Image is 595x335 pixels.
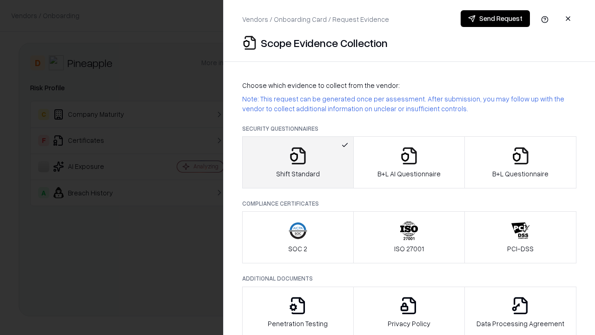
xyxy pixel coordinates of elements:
p: Compliance Certificates [242,200,576,208]
p: ISO 27001 [394,244,424,254]
p: Shift Standard [276,169,320,179]
button: B+L Questionnaire [464,136,576,188]
p: Additional Documents [242,275,576,282]
p: Choose which evidence to collect from the vendor: [242,80,576,90]
button: SOC 2 [242,211,354,263]
p: Security Questionnaires [242,125,576,133]
p: B+L AI Questionnaire [377,169,441,179]
button: B+L AI Questionnaire [353,136,465,188]
p: Data Processing Agreement [476,319,564,328]
button: Send Request [461,10,530,27]
p: Note: This request can be generated once per assessment. After submission, you may follow up with... [242,94,576,114]
p: Vendors / Onboarding Card / Request Evidence [242,14,389,24]
button: ISO 27001 [353,211,465,263]
p: SOC 2 [288,244,307,254]
p: Privacy Policy [388,319,430,328]
button: Shift Standard [242,136,354,188]
p: PCI-DSS [507,244,534,254]
p: B+L Questionnaire [492,169,549,179]
p: Scope Evidence Collection [261,35,388,50]
button: PCI-DSS [464,211,576,263]
p: Penetration Testing [268,319,328,328]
